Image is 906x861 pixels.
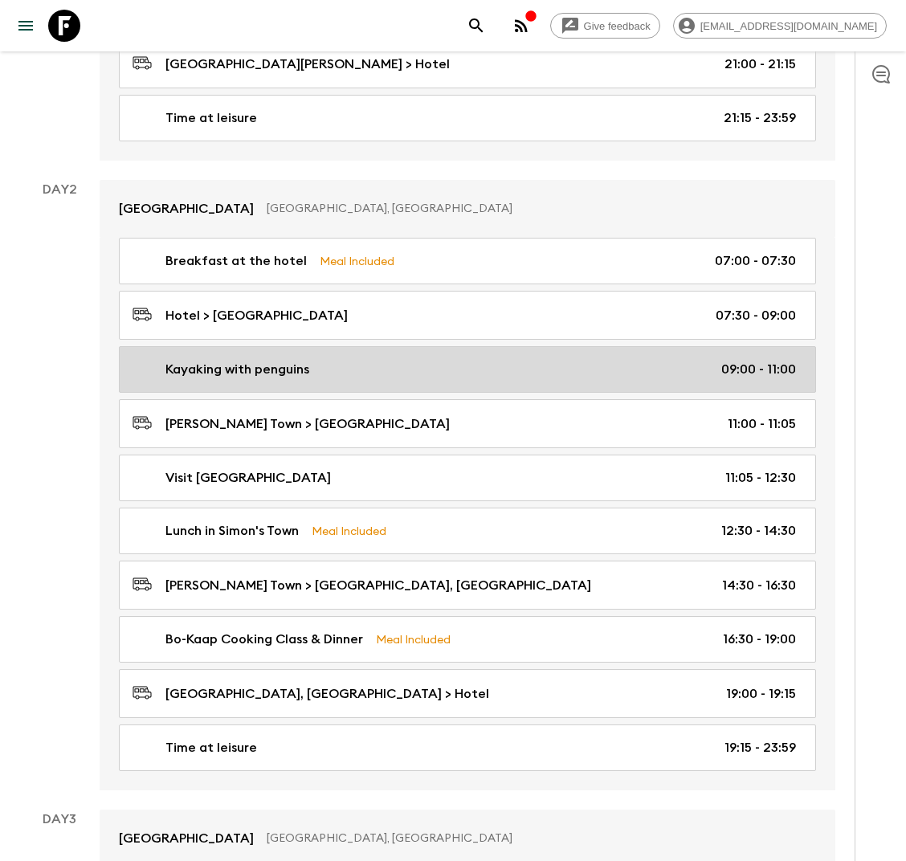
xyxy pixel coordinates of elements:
p: Day 2 [19,180,100,199]
p: Kayaking with penguins [165,360,309,379]
p: 16:30 - 19:00 [723,630,796,649]
div: [EMAIL_ADDRESS][DOMAIN_NAME] [673,13,887,39]
p: 19:15 - 23:59 [724,738,796,757]
a: [PERSON_NAME] Town > [GEOGRAPHIC_DATA], [GEOGRAPHIC_DATA]14:30 - 16:30 [119,561,816,610]
p: Bo-Kaap Cooking Class & Dinner [165,630,363,649]
p: Visit [GEOGRAPHIC_DATA] [165,468,331,488]
p: [PERSON_NAME] Town > [GEOGRAPHIC_DATA], [GEOGRAPHIC_DATA] [165,576,591,595]
p: 12:30 - 14:30 [721,521,796,541]
p: [GEOGRAPHIC_DATA], [GEOGRAPHIC_DATA] [267,201,803,217]
a: Time at leisure19:15 - 23:59 [119,724,816,771]
a: [GEOGRAPHIC_DATA], [GEOGRAPHIC_DATA] > Hotel19:00 - 19:15 [119,669,816,718]
button: search adventures [460,10,492,42]
a: Time at leisure21:15 - 23:59 [119,95,816,141]
a: Kayaking with penguins09:00 - 11:00 [119,346,816,393]
a: [PERSON_NAME] Town > [GEOGRAPHIC_DATA]11:00 - 11:05 [119,399,816,448]
p: 14:30 - 16:30 [722,576,796,595]
p: 19:00 - 19:15 [726,684,796,704]
p: Lunch in Simon's Town [165,521,299,541]
a: Visit [GEOGRAPHIC_DATA]11:05 - 12:30 [119,455,816,501]
p: [GEOGRAPHIC_DATA][PERSON_NAME] > Hotel [165,55,450,74]
a: Bo-Kaap Cooking Class & DinnerMeal Included16:30 - 19:00 [119,616,816,663]
p: 11:00 - 11:05 [728,414,796,434]
p: 09:00 - 11:00 [721,360,796,379]
p: Time at leisure [165,738,257,757]
p: Meal Included [320,252,394,270]
a: Give feedback [550,13,660,39]
p: 07:30 - 09:00 [716,306,796,325]
p: [GEOGRAPHIC_DATA], [GEOGRAPHIC_DATA] [267,830,803,847]
button: menu [10,10,42,42]
p: 21:15 - 23:59 [724,108,796,128]
a: [GEOGRAPHIC_DATA][GEOGRAPHIC_DATA], [GEOGRAPHIC_DATA] [100,180,835,238]
p: Time at leisure [165,108,257,128]
p: 11:05 - 12:30 [725,468,796,488]
p: Day 3 [19,810,100,829]
a: [GEOGRAPHIC_DATA][PERSON_NAME] > Hotel21:00 - 21:15 [119,39,816,88]
p: 07:00 - 07:30 [715,251,796,271]
p: [PERSON_NAME] Town > [GEOGRAPHIC_DATA] [165,414,450,434]
p: [GEOGRAPHIC_DATA] [119,199,254,218]
p: 21:00 - 21:15 [724,55,796,74]
p: [GEOGRAPHIC_DATA] [119,829,254,848]
p: Breakfast at the hotel [165,251,307,271]
p: Hotel > [GEOGRAPHIC_DATA] [165,306,348,325]
p: [GEOGRAPHIC_DATA], [GEOGRAPHIC_DATA] > Hotel [165,684,489,704]
a: Lunch in Simon's TownMeal Included12:30 - 14:30 [119,508,816,554]
p: Meal Included [312,522,386,540]
span: Give feedback [575,20,659,32]
a: Hotel > [GEOGRAPHIC_DATA]07:30 - 09:00 [119,291,816,340]
span: [EMAIL_ADDRESS][DOMAIN_NAME] [692,20,886,32]
p: Meal Included [376,630,451,648]
a: Breakfast at the hotelMeal Included07:00 - 07:30 [119,238,816,284]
